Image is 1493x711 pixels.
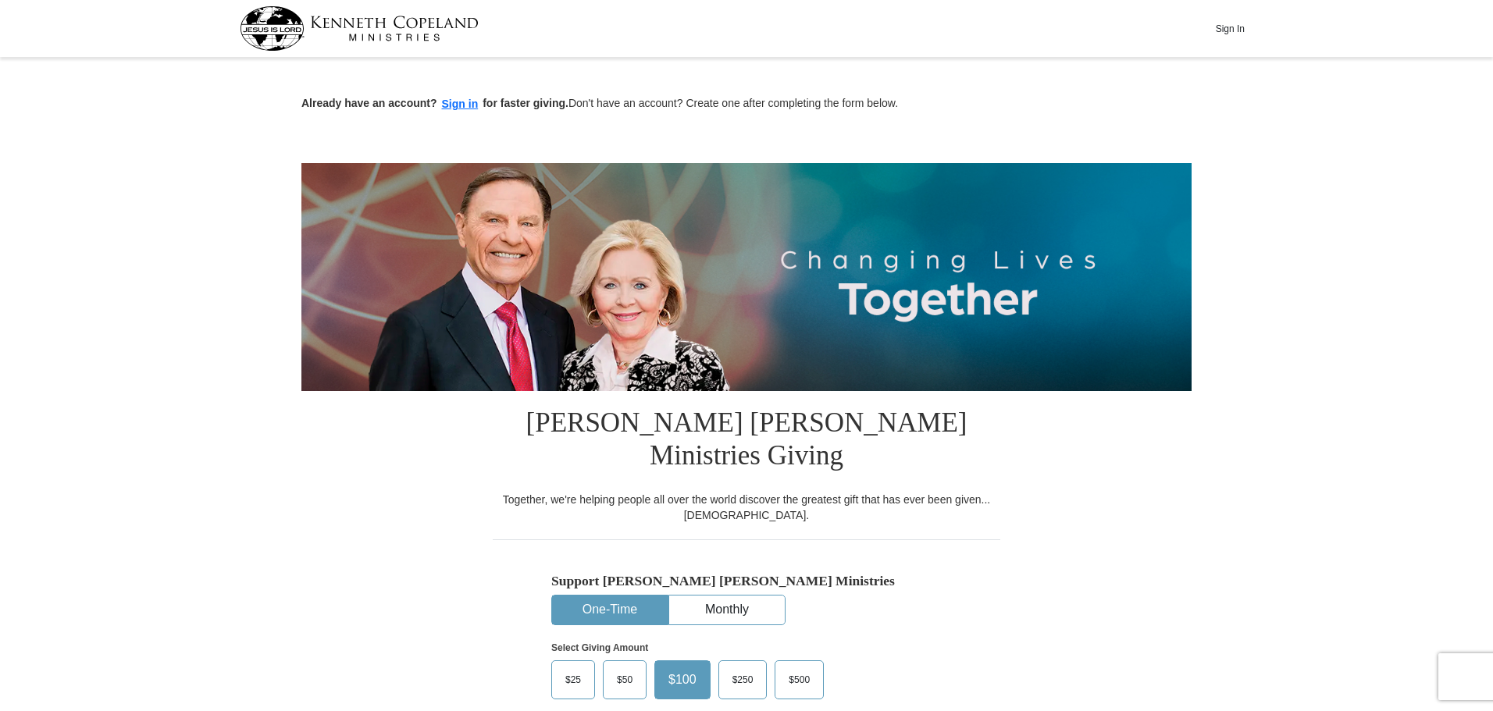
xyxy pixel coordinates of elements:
[781,668,818,691] span: $500
[240,6,479,51] img: kcm-header-logo.svg
[1206,16,1253,41] button: Sign In
[725,668,761,691] span: $250
[609,668,640,691] span: $50
[552,595,668,624] button: One-Time
[437,95,483,113] button: Sign in
[551,642,648,653] strong: Select Giving Amount
[558,668,589,691] span: $25
[493,492,1000,523] div: Together, we're helping people all over the world discover the greatest gift that has ever been g...
[669,595,785,624] button: Monthly
[661,668,704,691] span: $100
[551,573,942,589] h5: Support [PERSON_NAME] [PERSON_NAME] Ministries
[301,97,568,109] strong: Already have an account? for faster giving.
[493,391,1000,492] h1: [PERSON_NAME] [PERSON_NAME] Ministries Giving
[301,95,1192,113] p: Don't have an account? Create one after completing the form below.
